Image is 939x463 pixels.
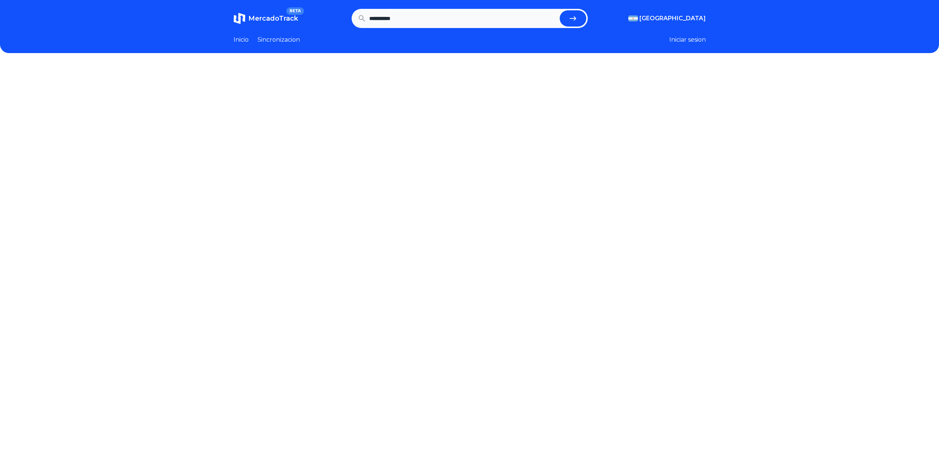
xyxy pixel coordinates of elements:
a: Inicio [234,35,249,44]
a: MercadoTrackBETA [234,13,298,24]
span: MercadoTrack [248,14,298,22]
button: Iniciar sesion [669,35,706,44]
a: Sincronizacion [258,35,300,44]
span: [GEOGRAPHIC_DATA] [639,14,706,23]
button: [GEOGRAPHIC_DATA] [628,14,706,23]
span: BETA [286,7,304,15]
img: Argentina [628,15,638,21]
img: MercadoTrack [234,13,245,24]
